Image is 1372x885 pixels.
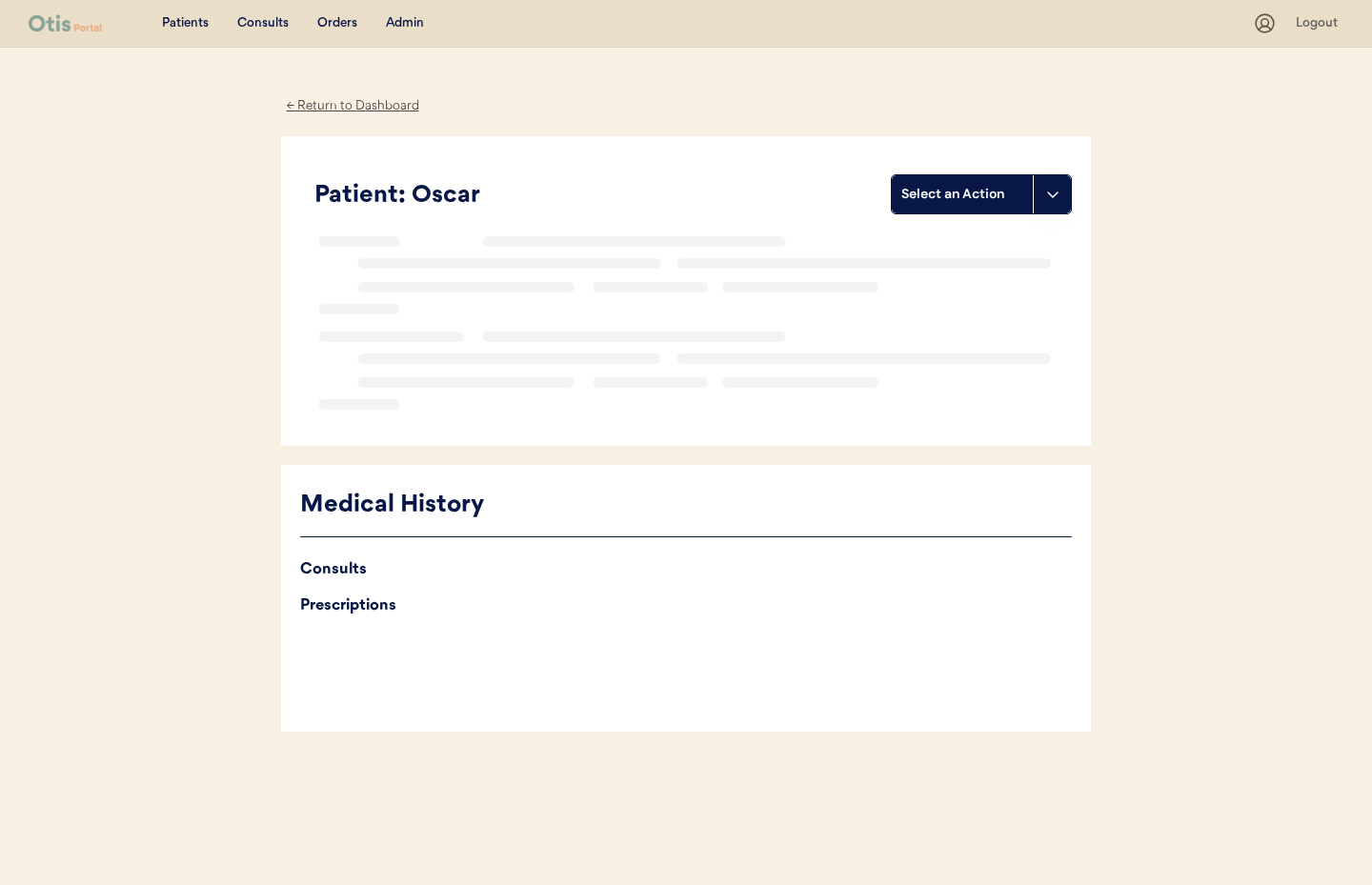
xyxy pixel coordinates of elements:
div: Consults [237,14,289,33]
div: ← Return to Dashboard [281,95,424,117]
div: Logout [1296,14,1343,33]
div: Admin [386,14,424,33]
div: Prescriptions [300,593,1072,619]
div: Select an Action [901,185,1023,204]
div: Medical History [300,488,1072,524]
div: Consults [300,556,1072,583]
div: Patient: Oscar [314,178,891,214]
div: Orders [317,14,357,33]
div: Patients [162,14,209,33]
